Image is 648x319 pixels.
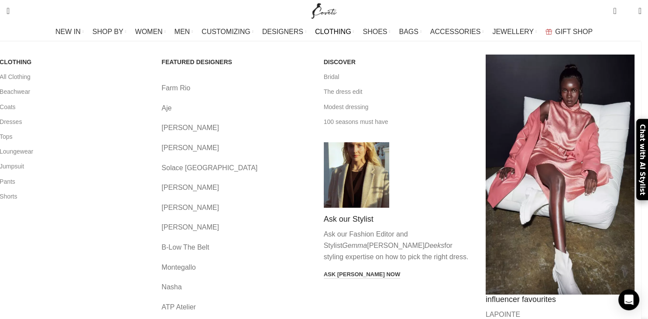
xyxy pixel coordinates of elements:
[93,23,127,41] a: SHOP BY
[324,69,473,84] a: Bridal
[324,114,473,129] a: 100 seasons must have
[135,27,163,36] span: WOMEN
[545,29,552,34] img: GiftBag
[55,23,84,41] a: NEW IN
[324,142,389,208] img: Shop by Category Coveti
[609,2,621,20] a: 0
[161,281,310,293] a: Nasha
[161,242,310,253] a: B-Low The Belt
[309,7,339,14] a: Site logo
[363,27,387,36] span: SHOES
[618,289,639,310] div: Open Intercom Messenger
[161,162,310,174] a: Solace [GEOGRAPHIC_DATA]
[324,58,356,66] span: DISCOVER
[486,295,634,305] h4: influencer favourites
[161,202,310,213] a: [PERSON_NAME]
[324,229,473,262] p: Ask our Fashion Editor and Stylist [PERSON_NAME] for styling expertise on how to pick the right d...
[161,82,310,94] a: Farm Rio
[262,27,303,36] span: DESIGNERS
[342,242,367,249] em: Gemma
[175,23,193,41] a: MEN
[324,84,473,99] a: The dress edit
[315,27,351,36] span: CLOTHING
[315,23,354,41] a: CLOTHING
[2,23,646,41] div: Main navigation
[93,27,123,36] span: SHOP BY
[399,27,418,36] span: BAGS
[324,99,473,114] a: Modest dressing
[399,23,421,41] a: BAGS
[161,302,310,313] a: ATP Atelier
[614,4,621,11] span: 0
[161,262,310,273] a: Montegallo
[492,27,534,36] span: JEWELLERY
[555,27,593,36] span: GIFT SHOP
[2,2,14,20] a: Search
[545,23,593,41] a: GIFT SHOP
[135,23,166,41] a: WOMEN
[161,142,310,154] a: [PERSON_NAME]
[161,222,310,233] a: [PERSON_NAME]
[430,27,481,36] span: ACCESSORIES
[262,23,306,41] a: DESIGNERS
[430,23,484,41] a: ACCESSORIES
[161,58,232,66] span: FEATURED DESIGNERS
[486,55,634,295] a: Banner link
[363,23,390,41] a: SHOES
[492,23,537,41] a: JEWELLERY
[161,182,310,193] a: [PERSON_NAME]
[202,27,250,36] span: CUSTOMIZING
[324,214,473,224] h4: Ask our Stylist
[161,122,310,134] a: [PERSON_NAME]
[55,27,81,36] span: NEW IN
[161,103,310,114] a: Aje
[324,271,401,279] a: Ask [PERSON_NAME] now
[175,27,190,36] span: MEN
[202,23,254,41] a: CUSTOMIZING
[625,9,631,15] span: 0
[623,2,632,20] div: My Wishlist
[425,242,444,249] em: Deeks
